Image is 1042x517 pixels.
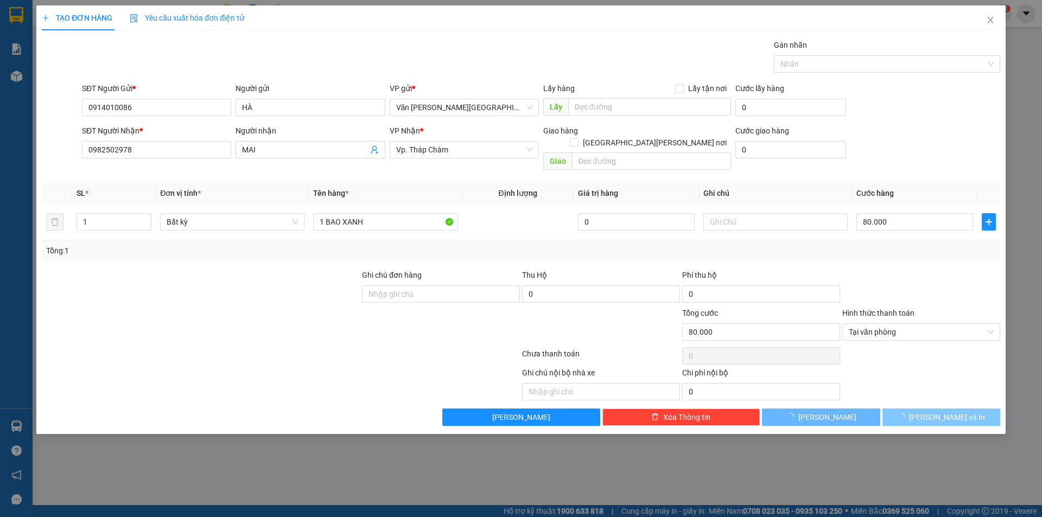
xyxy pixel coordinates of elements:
label: Ghi chú đơn hàng [362,271,422,279]
input: Cước giao hàng [735,141,846,158]
div: Chưa thanh toán [521,348,681,367]
button: plus [982,213,996,231]
th: Ghi chú [699,183,852,204]
button: delete [46,213,63,231]
span: Tại văn phòng [849,324,994,340]
button: [PERSON_NAME] và In [882,409,1000,426]
span: close [986,16,995,24]
span: Lấy [543,98,568,116]
span: VP Nhận [390,126,420,135]
div: VP gửi [390,82,539,94]
label: Hình thức thanh toán [842,309,914,317]
img: icon [130,14,138,23]
button: deleteXóa Thông tin [602,409,760,426]
span: SL [77,189,85,197]
input: VD: Bàn, Ghế [313,213,458,231]
span: Cước hàng [856,189,894,197]
label: Cước giao hàng [735,126,789,135]
input: Dọc đường [572,152,731,170]
span: Lấy tận nơi [684,82,731,94]
span: plus [42,14,49,22]
div: Người gửi [236,82,385,94]
span: Giao [543,152,572,170]
span: delete [651,413,659,422]
b: An Anh Limousine [14,70,60,121]
span: Vp. Tháp Chàm [396,142,532,158]
span: Xóa Thông tin [663,411,710,423]
span: Tổng cước [682,309,718,317]
b: Biên nhận gởi hàng hóa [70,16,104,104]
label: Gán nhãn [774,41,807,49]
button: [PERSON_NAME] [442,409,600,426]
input: Cước lấy hàng [735,99,846,116]
div: Người nhận [236,125,385,137]
span: Lấy hàng [543,84,575,93]
span: Đơn vị tính [160,189,201,197]
span: loading [786,413,798,420]
span: [PERSON_NAME] [492,411,550,423]
button: Close [975,5,1006,36]
span: [GEOGRAPHIC_DATA][PERSON_NAME] nơi [579,137,731,149]
span: loading [897,413,909,420]
div: SĐT Người Nhận [82,125,231,137]
div: Chi phí nội bộ [682,367,840,383]
span: [PERSON_NAME] và In [909,411,985,423]
span: Thu Hộ [522,271,547,279]
span: plus [982,218,995,226]
span: user-add [370,145,379,154]
span: Bất kỳ [167,214,298,230]
input: Ghi chú đơn hàng [362,285,520,303]
div: Tổng: 1 [46,245,402,257]
span: Tên hàng [313,189,348,197]
span: Giao hàng [543,126,578,135]
input: Ghi Chú [703,213,848,231]
span: Văn phòng Tân Phú [396,99,532,116]
span: Giá trị hàng [578,189,618,197]
div: SĐT Người Gửi [82,82,231,94]
input: Nhập ghi chú [522,383,680,400]
label: Cước lấy hàng [735,84,784,93]
span: Yêu cầu xuất hóa đơn điện tử [130,14,244,22]
span: TẠO ĐƠN HÀNG [42,14,112,22]
input: 0 [578,213,695,231]
input: Dọc đường [568,98,731,116]
div: Phí thu hộ [682,269,840,285]
span: [PERSON_NAME] [798,411,856,423]
span: Định lượng [499,189,537,197]
div: Ghi chú nội bộ nhà xe [522,367,680,383]
button: [PERSON_NAME] [762,409,880,426]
